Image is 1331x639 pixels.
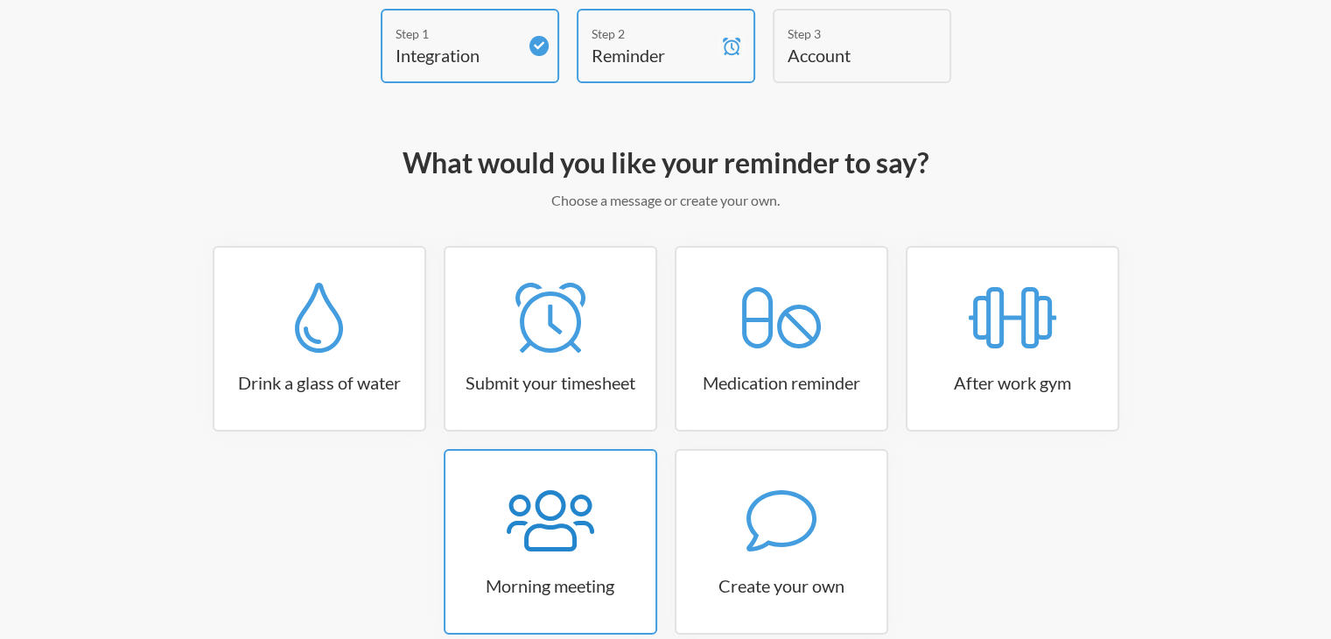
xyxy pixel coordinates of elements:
[445,573,655,598] h3: Morning meeting
[676,573,886,598] h3: Create your own
[676,370,886,395] h3: Medication reminder
[214,370,424,395] h3: Drink a glass of water
[788,25,910,43] div: Step 3
[445,370,655,395] h3: Submit your timesheet
[396,43,518,67] h4: Integration
[158,190,1173,211] p: Choose a message or create your own.
[788,43,910,67] h4: Account
[907,370,1117,395] h3: After work gym
[158,144,1173,181] h2: What would you like your reminder to say?
[592,43,714,67] h4: Reminder
[396,25,518,43] div: Step 1
[592,25,714,43] div: Step 2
